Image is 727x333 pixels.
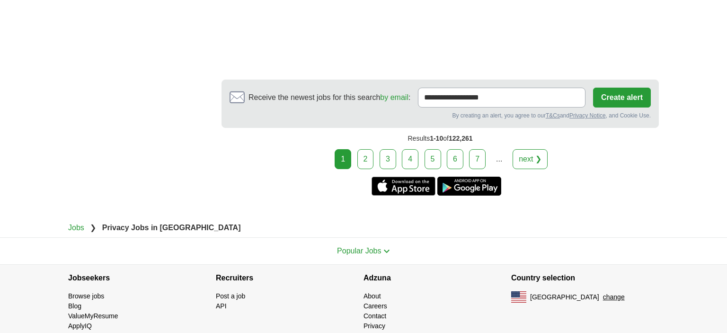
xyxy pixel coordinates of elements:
a: 7 [469,149,486,169]
a: Jobs [68,224,84,232]
a: 4 [402,149,418,169]
a: Privacy Notice [569,112,606,119]
button: Create alert [593,88,651,108]
div: 1 [335,149,351,169]
span: 122,261 [449,135,473,142]
div: By creating an alert, you agree to our and , and Cookie Use. [230,111,651,120]
a: Careers [363,302,387,310]
a: 6 [447,149,463,169]
img: US flag [511,291,526,303]
a: by email [380,93,408,101]
h4: Country selection [511,265,659,291]
div: Results of [222,128,659,149]
a: Browse jobs [68,292,104,300]
a: Contact [363,312,386,320]
button: change [603,292,625,302]
a: Blog [68,302,81,310]
a: next ❯ [513,149,548,169]
a: 5 [425,149,441,169]
a: T&Cs [546,112,560,119]
a: ValueMyResume [68,312,118,320]
strong: Privacy Jobs in [GEOGRAPHIC_DATA] [102,224,241,232]
span: ❯ [90,224,96,232]
a: 3 [380,149,396,169]
div: ... [490,150,509,169]
a: ApplyIQ [68,322,92,330]
a: Privacy [363,322,385,330]
span: Popular Jobs [337,247,381,255]
a: About [363,292,381,300]
span: [GEOGRAPHIC_DATA] [530,292,599,302]
a: Post a job [216,292,245,300]
a: API [216,302,227,310]
a: Get the Android app [437,177,501,196]
a: 2 [357,149,374,169]
span: Receive the newest jobs for this search : [248,92,410,103]
span: 1-10 [430,135,443,142]
a: Get the iPhone app [372,177,435,196]
img: toggle icon [383,249,390,253]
